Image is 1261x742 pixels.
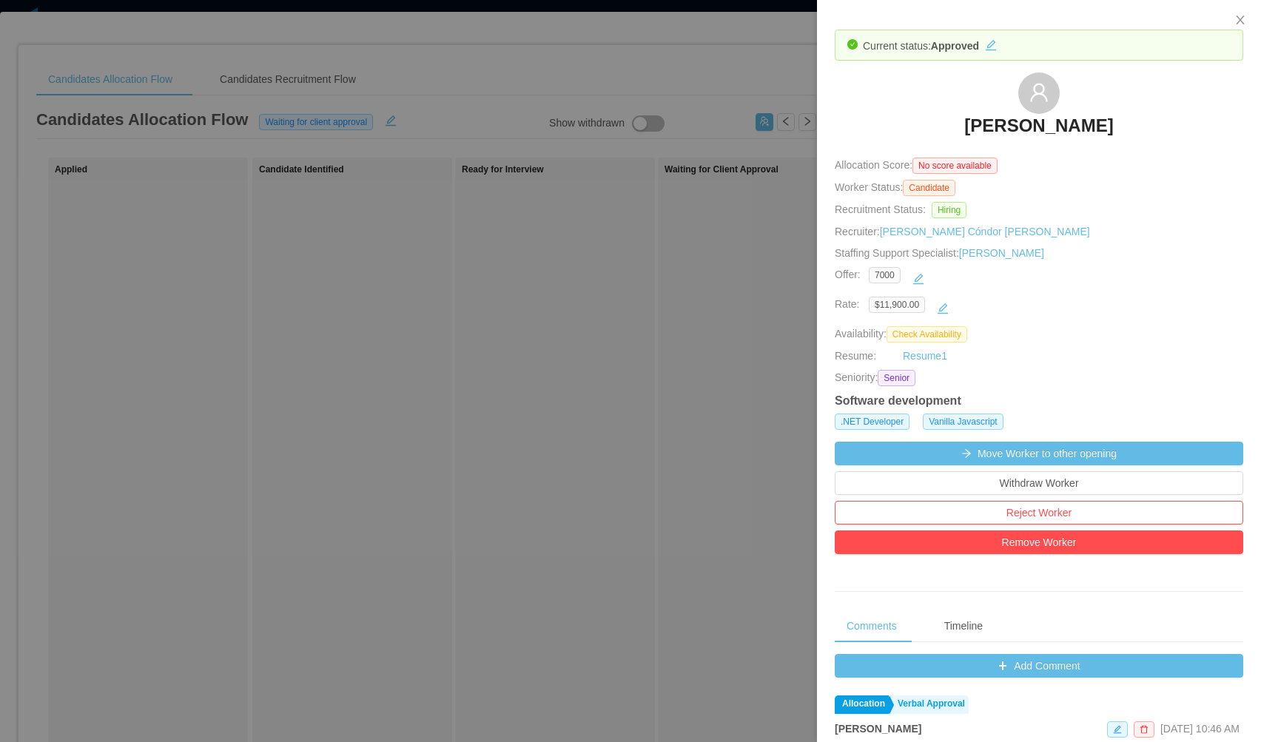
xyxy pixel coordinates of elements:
button: Remove Worker [835,530,1243,554]
span: Current status: [863,40,931,52]
a: [PERSON_NAME] Cóndor [PERSON_NAME] [880,226,1090,237]
span: Candidate [903,180,955,196]
span: Senior [878,370,915,386]
strong: [PERSON_NAME] [835,723,921,735]
i: icon: edit [1113,725,1122,734]
h3: [PERSON_NAME] [964,114,1113,138]
span: [DATE] 10:46 AM [1160,723,1240,735]
span: Availability: [835,328,973,340]
button: icon: edit [931,297,955,320]
a: Allocation [835,695,889,714]
i: icon: delete [1140,725,1149,734]
i: icon: check-circle [847,39,858,50]
span: Resume: [835,350,876,362]
span: Recruitment Status: [835,203,926,215]
button: Withdraw Worker [835,471,1243,495]
strong: Software development [835,394,961,407]
span: 7000 [869,267,901,283]
span: $11,900.00 [869,297,925,313]
span: Check Availability [887,326,967,343]
i: icon: user [1029,82,1049,103]
span: Staffing Support Specialist: [835,247,1044,259]
span: Seniority: [835,370,878,386]
strong: Approved [931,40,979,52]
span: Allocation Score: [835,159,912,171]
a: [PERSON_NAME] [959,247,1044,259]
button: icon: plusAdd Comment [835,654,1243,678]
div: Timeline [932,610,995,643]
a: Verbal Approval [890,695,969,714]
span: Worker Status: [835,181,903,193]
a: Resume1 [903,348,947,364]
button: Reject Worker [835,501,1243,525]
button: icon: edit [979,36,1003,51]
span: No score available [912,158,998,174]
a: [PERSON_NAME] [964,114,1113,146]
span: .NET Developer [835,414,909,430]
button: icon: edit [907,267,930,291]
span: Hiring [932,202,966,218]
div: Comments [835,610,909,643]
i: icon: close [1234,14,1246,26]
span: Recruiter: [835,226,1090,237]
button: icon: arrow-rightMove Worker to other opening [835,442,1243,465]
span: Vanilla Javascript [923,414,1003,430]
